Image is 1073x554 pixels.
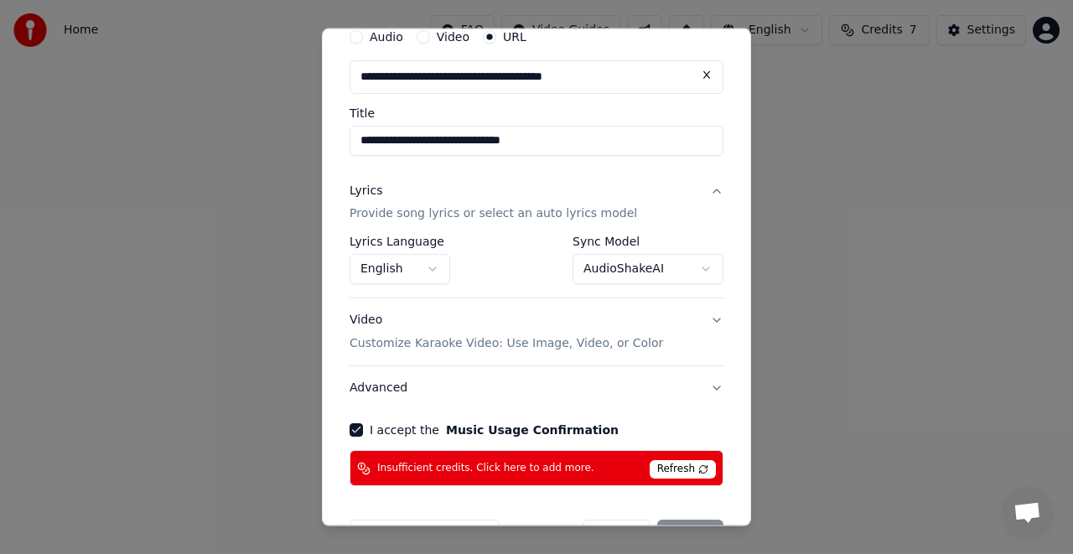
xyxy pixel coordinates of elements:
button: VideoCustomize Karaoke Video: Use Image, Video, or Color [350,298,723,365]
div: LyricsProvide song lyrics or select an auto lyrics model [350,236,723,298]
label: URL [503,30,526,42]
label: Audio [370,30,403,42]
span: Insufficient credits. Click here to add more. [377,461,594,474]
p: Provide song lyrics or select an auto lyrics model [350,205,637,222]
div: Lyrics [350,182,382,199]
label: Lyrics Language [350,236,450,247]
span: Refresh [650,460,716,479]
button: I accept the [446,424,619,436]
button: Advanced [350,366,723,410]
button: LyricsProvide song lyrics or select an auto lyrics model [350,168,723,236]
label: Sync Model [573,236,723,247]
p: Customize Karaoke Video: Use Image, Video, or Color [350,335,663,352]
button: Cancel [583,520,651,550]
div: Video [350,312,663,352]
label: Title [350,106,723,118]
label: Video [437,30,469,42]
label: I accept the [370,424,619,436]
